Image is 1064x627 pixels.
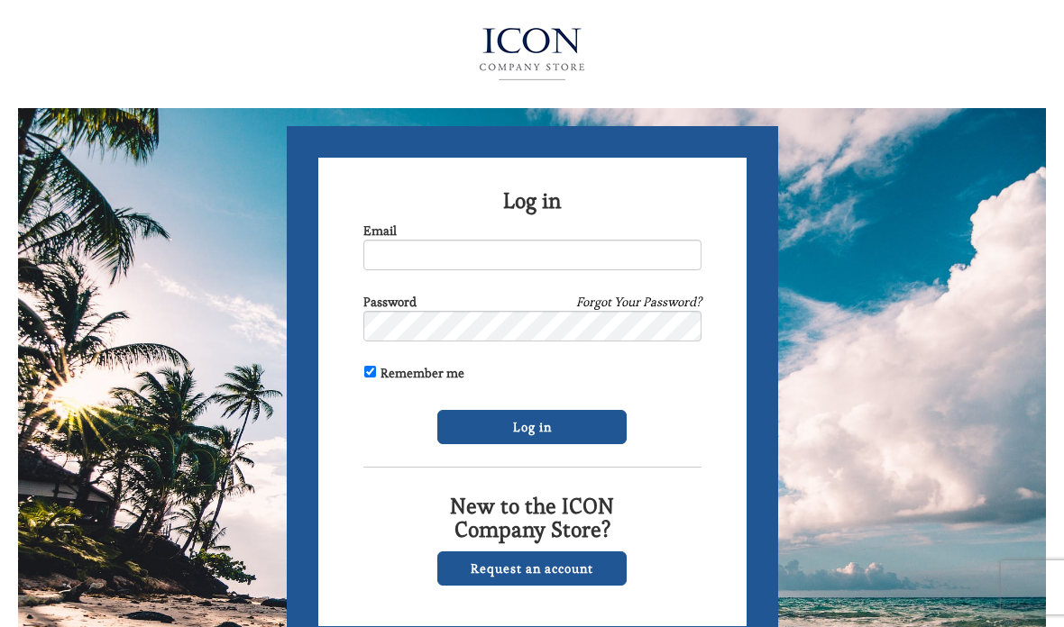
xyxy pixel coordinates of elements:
[437,410,627,444] input: Log in
[437,551,627,586] a: Request an account
[363,364,464,382] label: Remember me
[363,222,397,240] label: Email
[363,189,702,213] h2: Log in
[363,495,702,542] h2: New to the ICON Company Store?
[363,293,417,311] label: Password
[576,293,702,311] a: Forgot Your Password?
[364,366,376,377] input: Remember me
